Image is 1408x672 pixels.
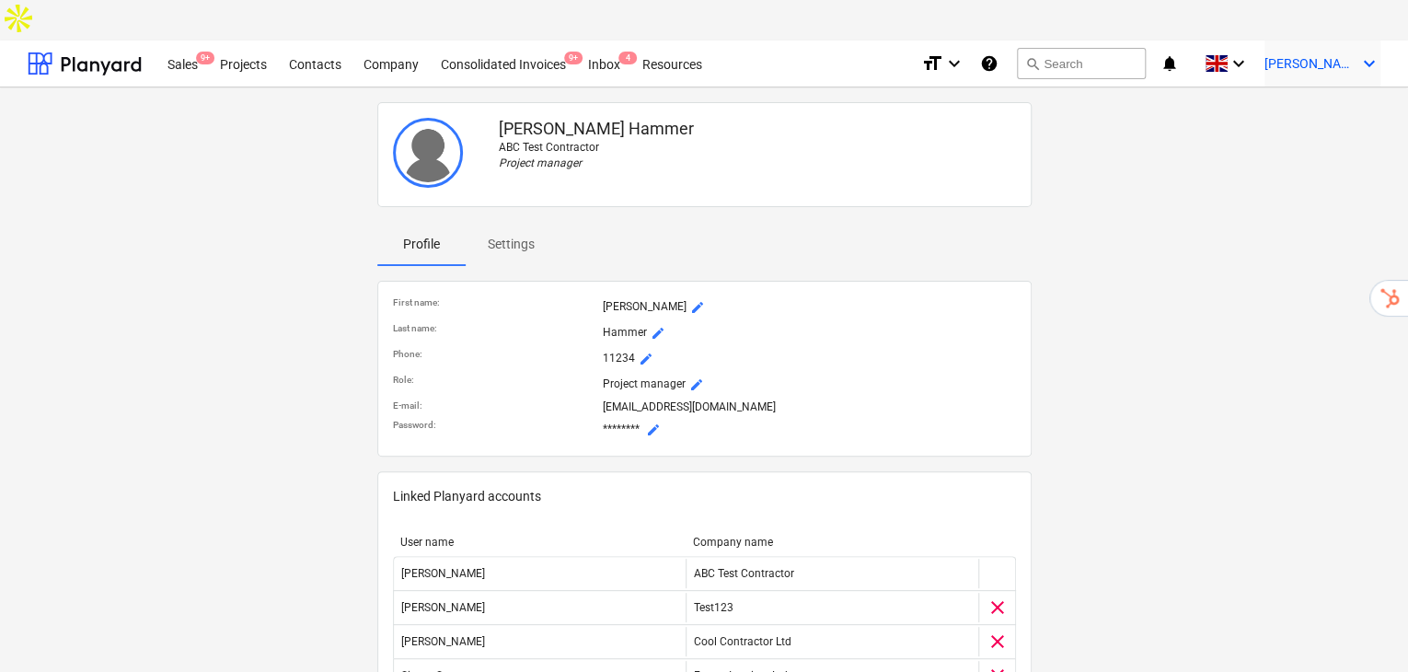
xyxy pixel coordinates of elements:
[651,326,665,341] span: mode_edit
[393,374,595,386] p: Role :
[603,348,1016,370] p: 11234
[631,41,713,87] a: Resources
[399,235,444,254] p: Profile
[646,423,661,437] span: mode_edit
[209,41,278,87] a: Projects
[393,419,595,431] p: Password :
[694,601,733,614] div: Test123
[921,52,943,75] i: format_size
[577,40,631,87] div: Inbox
[278,41,352,87] a: Contacts
[499,118,1015,140] p: [PERSON_NAME] Hammer
[693,536,972,549] div: Company name
[400,536,679,549] div: User name
[690,300,705,315] span: mode_edit
[618,52,637,64] span: 4
[603,296,1016,319] p: [PERSON_NAME]
[394,559,687,588] div: [PERSON_NAME]
[577,41,631,87] a: Inbox4
[1160,52,1179,75] i: notifications
[694,635,791,648] div: Cool Contractor Ltd
[639,352,653,366] span: mode_edit
[393,322,595,334] p: Last name :
[394,627,687,656] div: [PERSON_NAME]
[1017,48,1146,79] button: Search
[393,118,463,188] img: User avatar
[1025,56,1040,71] span: search
[603,374,1016,396] p: Project manager
[196,52,214,64] span: 9+
[1228,52,1250,75] i: keyboard_arrow_down
[156,41,209,87] a: Sales9+
[1264,56,1356,71] span: [PERSON_NAME]
[943,52,965,75] i: keyboard_arrow_down
[603,400,1016,415] p: [EMAIL_ADDRESS][DOMAIN_NAME]
[499,156,1015,171] p: Project manager
[352,41,430,87] a: Company
[499,140,1015,156] p: ABC Test Contractor
[980,52,998,75] i: Knowledge base
[488,235,535,254] p: Settings
[393,348,595,360] p: Phone :
[987,631,1009,653] span: clear
[393,487,1016,506] p: Linked Planyard accounts
[1358,52,1380,75] i: keyboard_arrow_down
[694,567,794,580] div: ABC Test Contractor
[393,400,595,411] p: E-mail :
[987,597,1009,619] span: clear
[393,296,595,308] p: First name :
[430,40,577,87] div: Consolidated Invoices
[394,593,687,622] div: [PERSON_NAME]
[156,40,209,87] div: Sales
[603,322,1016,344] p: Hammer
[564,52,583,64] span: 9+
[430,41,577,87] a: Consolidated Invoices9+
[689,377,704,392] span: mode_edit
